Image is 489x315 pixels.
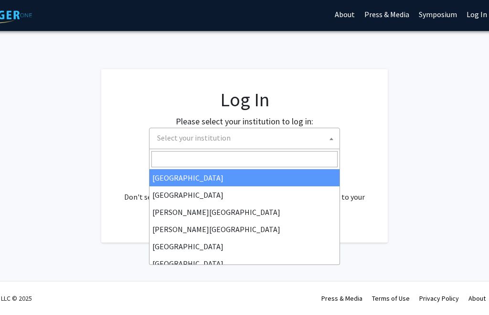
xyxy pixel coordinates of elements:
[120,88,369,111] h1: Log In
[372,294,410,303] a: Terms of Use
[321,294,362,303] a: Press & Media
[149,255,340,272] li: [GEOGRAPHIC_DATA]
[7,272,41,308] iframe: Chat
[149,128,340,149] span: Select your institution
[468,294,486,303] a: About
[153,128,340,148] span: Select your institution
[419,294,459,303] a: Privacy Policy
[149,169,340,186] li: [GEOGRAPHIC_DATA]
[157,133,231,142] span: Select your institution
[176,115,313,128] label: Please select your institution to log in:
[149,221,340,238] li: [PERSON_NAME][GEOGRAPHIC_DATA]
[151,151,338,167] input: Search
[120,168,369,214] div: No account? . Don't see your institution? about bringing ForagerOne to your institution.
[149,203,340,221] li: [PERSON_NAME][GEOGRAPHIC_DATA]
[149,186,340,203] li: [GEOGRAPHIC_DATA]
[149,238,340,255] li: [GEOGRAPHIC_DATA]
